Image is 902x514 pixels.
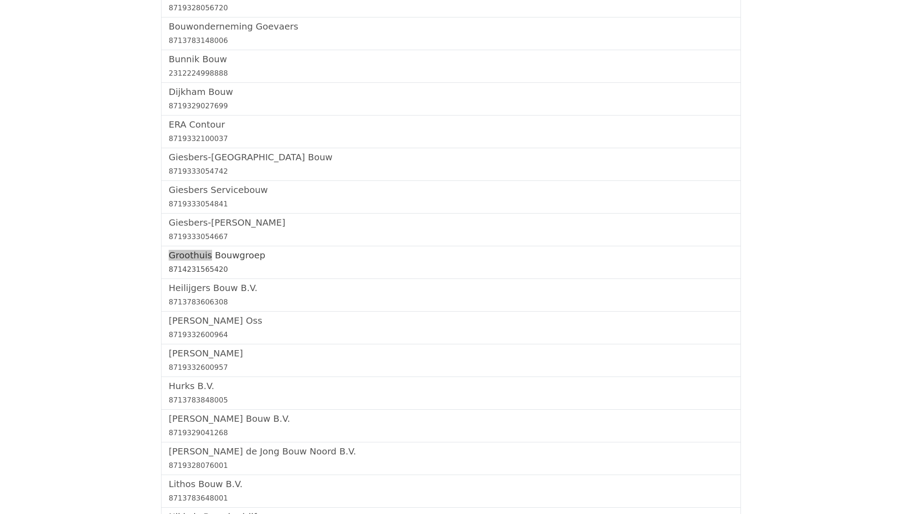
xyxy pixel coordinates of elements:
div: 8714231565420 [169,264,733,275]
a: Dijkham Bouw8719329027699 [169,86,733,111]
a: ERA Contour8719332100037 [169,119,733,144]
div: 8719328076001 [169,460,733,471]
div: 8713783848005 [169,395,733,406]
div: 2312224998888 [169,68,733,79]
div: 8713783148006 [169,35,733,46]
a: Giesbers-[GEOGRAPHIC_DATA] Bouw8719333054742 [169,152,733,177]
a: Lithos Bouw B.V.8713783648001 [169,479,733,504]
a: Groothuis Bouwgroep8714231565420 [169,250,733,275]
a: [PERSON_NAME] Bouw B.V.8719329041268 [169,413,733,438]
a: Giesbers-[PERSON_NAME]8719333054667 [169,217,733,242]
div: 8719333054841 [169,199,733,210]
a: [PERSON_NAME] de Jong Bouw Noord B.V.8719328076001 [169,446,733,471]
h5: Dijkham Bouw [169,86,733,97]
h5: Groothuis Bouwgroep [169,250,733,261]
h5: Hurks B.V. [169,381,733,391]
h5: [PERSON_NAME] [169,348,733,359]
h5: [PERSON_NAME] Oss [169,315,733,326]
h5: Heilijgers Bouw B.V. [169,283,733,293]
h5: Bouwonderneming Goevaers [169,21,733,32]
div: 8719333054667 [169,231,733,242]
div: 8719333054742 [169,166,733,177]
h5: [PERSON_NAME] Bouw B.V. [169,413,733,424]
a: [PERSON_NAME]8719332600957 [169,348,733,373]
div: 8719329041268 [169,428,733,438]
a: Giesbers Servicebouw8719333054841 [169,184,733,210]
div: 8719332600964 [169,330,733,340]
h5: ERA Contour [169,119,733,130]
h5: Lithos Bouw B.V. [169,479,733,489]
h5: Giesbers-[PERSON_NAME] [169,217,733,228]
h5: Giesbers-[GEOGRAPHIC_DATA] Bouw [169,152,733,163]
a: Bouwonderneming Goevaers8713783148006 [169,21,733,46]
div: 8719328056720 [169,3,733,13]
h5: Bunnik Bouw [169,54,733,64]
a: Heilijgers Bouw B.V.8713783606308 [169,283,733,308]
a: Bunnik Bouw2312224998888 [169,54,733,79]
div: 8719332600957 [169,362,733,373]
div: 8713783606308 [169,297,733,308]
h5: Giesbers Servicebouw [169,184,733,195]
a: [PERSON_NAME] Oss8719332600964 [169,315,733,340]
div: 8719329027699 [169,101,733,111]
div: 8719332100037 [169,133,733,144]
a: Hurks B.V.8713783848005 [169,381,733,406]
div: 8713783648001 [169,493,733,504]
h5: [PERSON_NAME] de Jong Bouw Noord B.V. [169,446,733,457]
